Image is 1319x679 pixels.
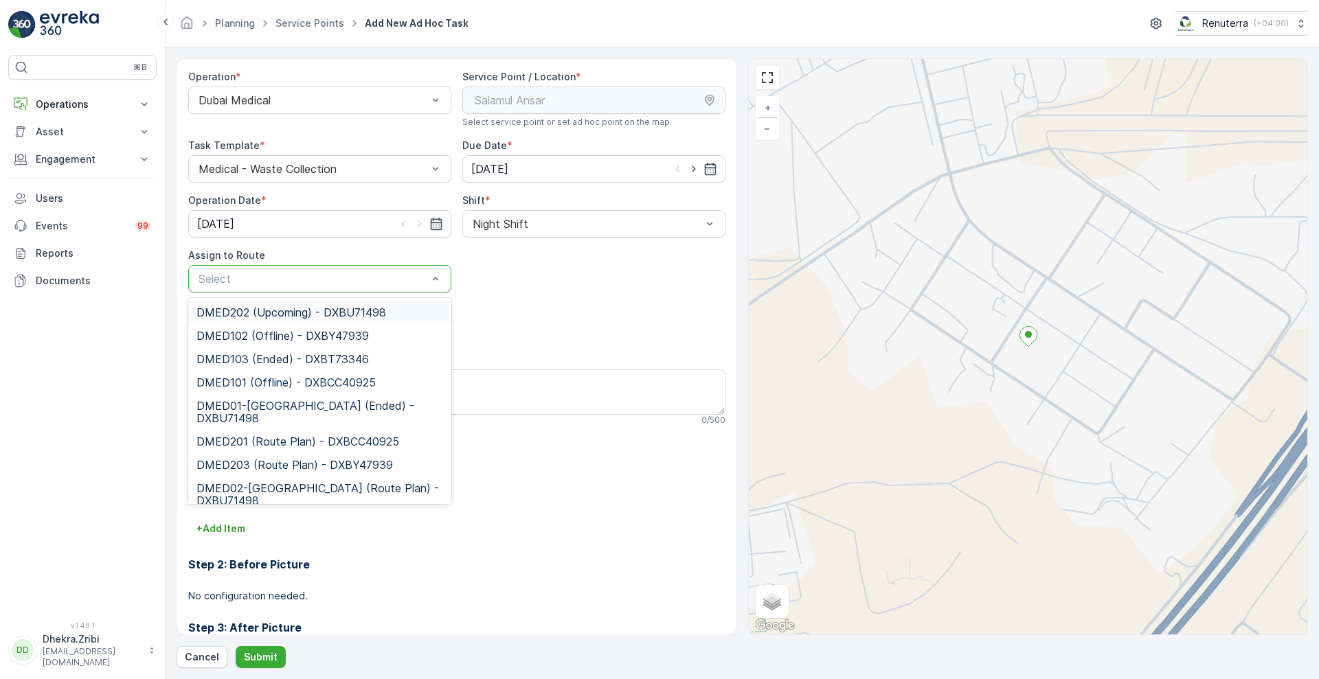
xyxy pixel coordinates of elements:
[757,97,778,118] a: Zoom In
[196,353,369,365] span: DMED103 (Ended) - DXBT73346
[8,267,157,295] a: Documents
[196,522,245,536] p: + Add Item
[215,17,255,29] a: Planning
[188,249,265,261] label: Assign to Route
[8,632,157,668] button: DDDhekra.Zribi[EMAIL_ADDRESS][DOMAIN_NAME]
[179,21,194,32] a: Homepage
[752,617,798,634] img: Google
[185,650,219,664] p: Cancel
[36,219,126,233] p: Events
[752,617,798,634] a: Open this area in Google Maps (opens a new window)
[188,485,725,501] h3: Step 1: Waste & Bin Type
[188,139,260,151] label: Task Template
[764,122,771,134] span: −
[188,518,253,540] button: +Add Item
[757,118,778,139] a: Zoom Out
[196,376,376,389] span: DMED101 (Offline) - DXBCC40925
[188,194,261,206] label: Operation Date
[244,650,278,664] p: Submit
[362,16,471,30] span: Add New Ad Hoc Task
[199,271,427,287] p: Select
[36,274,151,288] p: Documents
[462,87,725,114] input: Salamul Ansar
[462,71,576,82] label: Service Point / Location
[1175,11,1308,36] button: Renuterra(+04:00)
[188,619,725,636] h3: Step 3: After Picture
[8,118,157,146] button: Asset
[275,17,344,29] a: Service Points
[462,139,507,151] label: Due Date
[196,435,399,448] span: DMED201 (Route Plan) - DXBCC40925
[8,146,157,173] button: Engagement
[137,220,148,231] p: 99
[236,646,286,668] button: Submit
[196,400,443,424] span: DMED01-[GEOGRAPHIC_DATA] (Ended) - DXBU71498
[36,192,151,205] p: Users
[40,11,99,38] img: logo_light-DOdMpM7g.png
[196,306,386,319] span: DMED202 (Upcoming) - DXBU71498
[765,102,771,113] span: +
[1175,16,1197,31] img: Screenshot_2024-07-26_at_13.33.01.png
[43,632,142,646] p: Dhekra.Zribi
[462,155,725,183] input: dd/mm/yyyy
[177,646,227,668] button: Cancel
[757,67,778,88] a: View Fullscreen
[1254,18,1289,29] p: ( +04:00 )
[188,556,725,573] h3: Step 2: Before Picture
[43,646,142,668] p: [EMAIL_ADDRESS][DOMAIN_NAME]
[196,459,393,471] span: DMED203 (Route Plan) - DXBY47939
[188,210,451,238] input: dd/mm/yyyy
[188,589,725,603] p: No configuration needed.
[462,194,485,206] label: Shift
[8,91,157,118] button: Operations
[8,240,157,267] a: Reports
[1202,16,1248,30] p: Renuterra
[133,62,147,73] p: ⌘B
[196,330,369,342] span: DMED102 (Offline) - DXBY47939
[8,621,157,630] span: v 1.48.1
[462,117,672,128] span: Select service point or set ad hoc point on the map.
[36,125,129,139] p: Asset
[12,639,34,661] div: DD
[188,71,236,82] label: Operation
[196,482,443,507] span: DMED02-[GEOGRAPHIC_DATA] (Route Plan) - DXBU71498
[36,246,151,260] p: Reports
[36,97,129,111] p: Operations
[188,448,725,468] h2: Task Template Configuration
[8,11,36,38] img: logo
[8,212,157,240] a: Events99
[701,415,725,426] p: 0 / 500
[36,152,129,166] p: Engagement
[8,185,157,212] a: Users
[757,586,787,617] a: Layers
